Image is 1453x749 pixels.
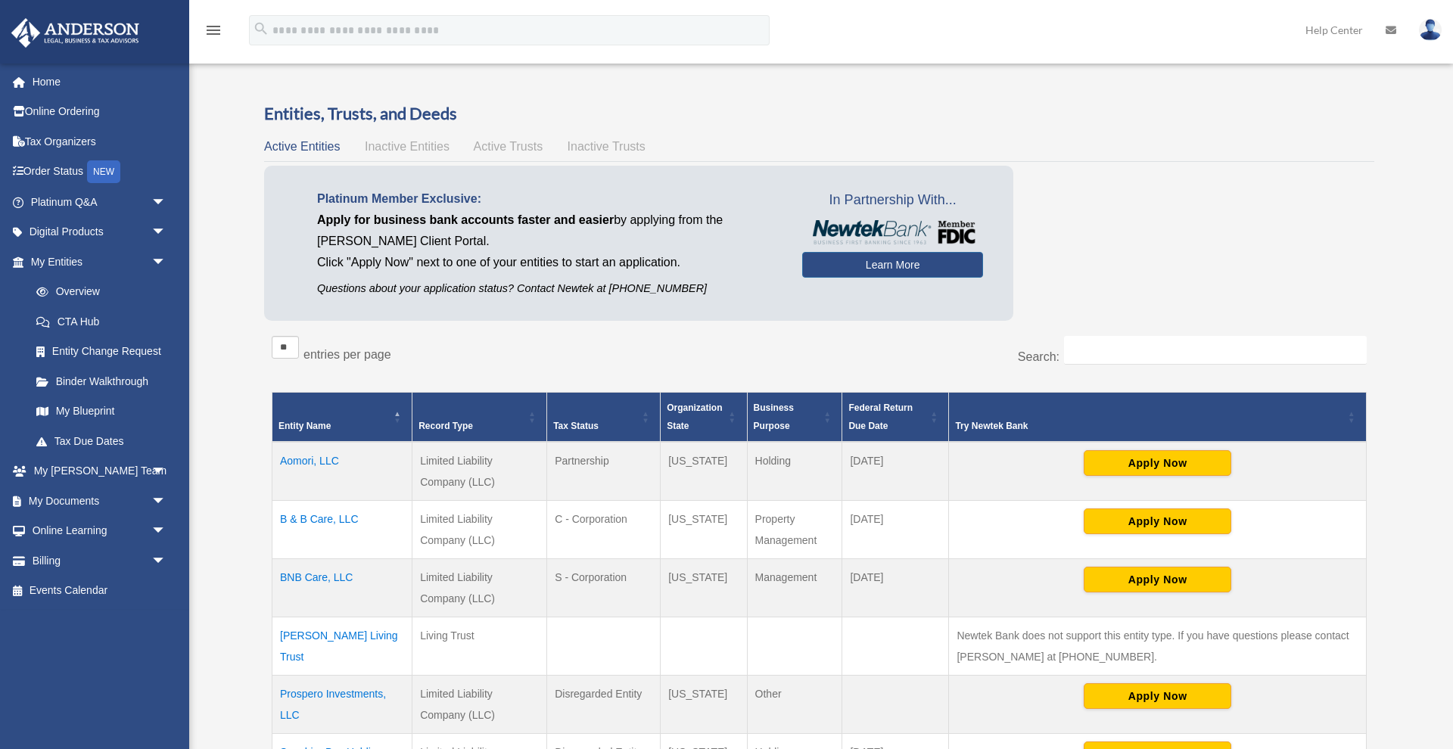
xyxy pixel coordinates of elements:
[317,213,614,226] span: Apply for business bank accounts faster and easier
[272,675,412,733] td: Prospero Investments, LLC
[21,426,182,456] a: Tax Due Dates
[474,140,543,153] span: Active Trusts
[21,366,182,396] a: Binder Walkthrough
[553,421,599,431] span: Tax Status
[303,348,391,361] label: entries per page
[747,392,842,442] th: Business Purpose: Activate to sort
[754,402,794,431] span: Business Purpose
[272,617,412,675] td: [PERSON_NAME] Living Trust
[11,516,189,546] a: Online Learningarrow_drop_down
[661,442,747,501] td: [US_STATE]
[418,421,473,431] span: Record Type
[955,417,1343,435] div: Try Newtek Bank
[151,217,182,248] span: arrow_drop_down
[412,392,547,442] th: Record Type: Activate to sort
[11,187,189,217] a: Platinum Q&Aarrow_drop_down
[747,442,842,501] td: Holding
[949,617,1367,675] td: Newtek Bank does not support this entity type. If you have questions please contact [PERSON_NAME]...
[842,558,949,617] td: [DATE]
[21,306,182,337] a: CTA Hub
[802,188,983,213] span: In Partnership With...
[747,500,842,558] td: Property Management
[272,558,412,617] td: BNB Care, LLC
[412,500,547,558] td: Limited Liability Company (LLC)
[661,675,747,733] td: [US_STATE]
[151,516,182,547] span: arrow_drop_down
[11,217,189,247] a: Digital Productsarrow_drop_down
[568,140,646,153] span: Inactive Trusts
[151,486,182,517] span: arrow_drop_down
[547,442,661,501] td: Partnership
[747,675,842,733] td: Other
[151,247,182,278] span: arrow_drop_down
[842,500,949,558] td: [DATE]
[11,247,182,277] a: My Entitiesarrow_drop_down
[412,617,547,675] td: Living Trust
[848,402,913,431] span: Federal Return Due Date
[21,277,174,307] a: Overview
[661,392,747,442] th: Organization State: Activate to sort
[11,576,189,606] a: Events Calendar
[661,500,747,558] td: [US_STATE]
[365,140,450,153] span: Inactive Entities
[264,140,340,153] span: Active Entities
[151,545,182,577] span: arrow_drop_down
[547,392,661,442] th: Tax Status: Activate to sort
[264,102,1374,126] h3: Entities, Trusts, and Deeds
[667,402,722,431] span: Organization State
[1084,450,1231,476] button: Apply Now
[272,442,412,501] td: Aomori, LLC
[747,558,842,617] td: Management
[87,160,120,183] div: NEW
[278,421,331,431] span: Entity Name
[21,396,182,427] a: My Blueprint
[21,337,182,367] a: Entity Change Request
[204,26,222,39] a: menu
[151,456,182,487] span: arrow_drop_down
[317,279,779,298] p: Questions about your application status? Contact Newtek at [PHONE_NUMBER]
[810,220,975,244] img: NewtekBankLogoSM.png
[11,486,189,516] a: My Documentsarrow_drop_down
[842,442,949,501] td: [DATE]
[317,188,779,210] p: Platinum Member Exclusive:
[547,675,661,733] td: Disregarded Entity
[11,126,189,157] a: Tax Organizers
[11,97,189,127] a: Online Ordering
[272,500,412,558] td: B & B Care, LLC
[253,20,269,37] i: search
[412,442,547,501] td: Limited Liability Company (LLC)
[317,210,779,252] p: by applying from the [PERSON_NAME] Client Portal.
[1084,508,1231,534] button: Apply Now
[272,392,412,442] th: Entity Name: Activate to invert sorting
[412,558,547,617] td: Limited Liability Company (LLC)
[1084,683,1231,709] button: Apply Now
[7,18,144,48] img: Anderson Advisors Platinum Portal
[11,67,189,97] a: Home
[11,545,189,576] a: Billingarrow_drop_down
[1419,19,1442,41] img: User Pic
[11,157,189,188] a: Order StatusNEW
[547,500,661,558] td: C - Corporation
[151,187,182,218] span: arrow_drop_down
[802,252,983,278] a: Learn More
[317,252,779,273] p: Click "Apply Now" next to one of your entities to start an application.
[1018,350,1059,363] label: Search:
[949,392,1367,442] th: Try Newtek Bank : Activate to sort
[204,21,222,39] i: menu
[842,392,949,442] th: Federal Return Due Date: Activate to sort
[1084,567,1231,592] button: Apply Now
[412,675,547,733] td: Limited Liability Company (LLC)
[11,456,189,486] a: My [PERSON_NAME] Teamarrow_drop_down
[547,558,661,617] td: S - Corporation
[661,558,747,617] td: [US_STATE]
